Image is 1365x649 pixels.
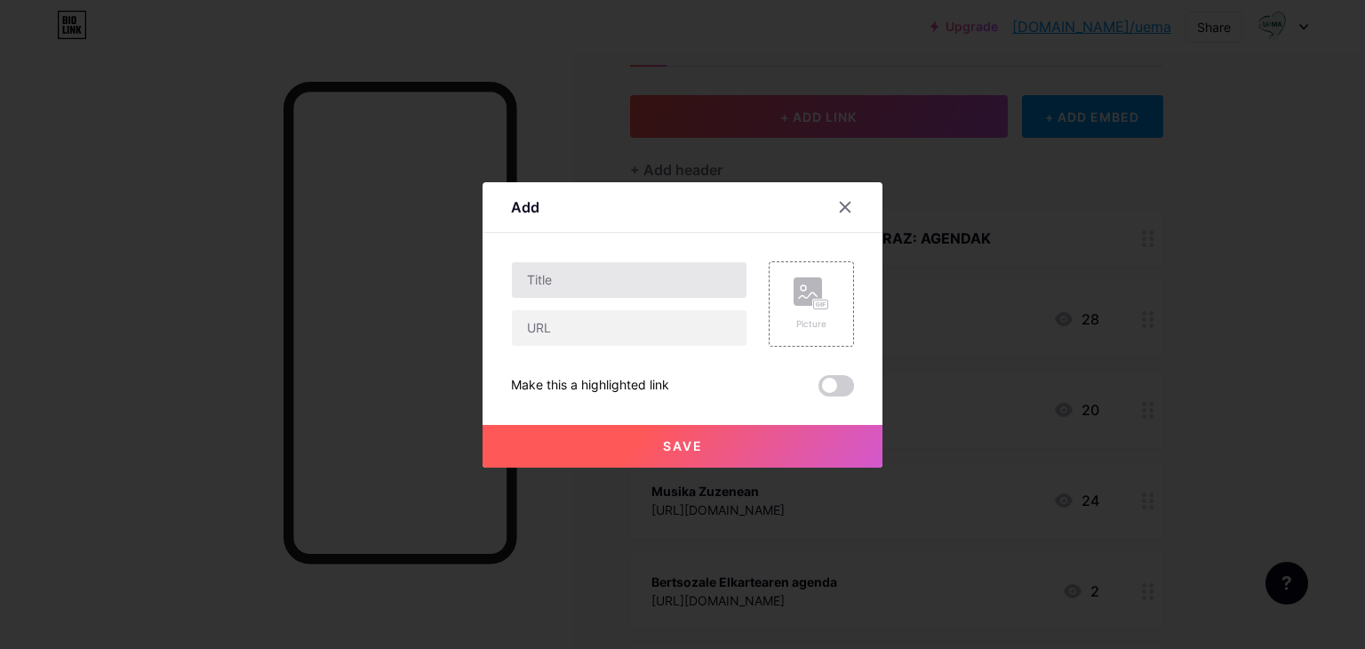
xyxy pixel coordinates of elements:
button: Save [483,425,882,468]
span: Save [663,438,703,453]
div: Picture [794,317,829,331]
input: URL [512,310,746,346]
input: Title [512,262,746,298]
div: Add [511,196,539,218]
div: Make this a highlighted link [511,375,669,397]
